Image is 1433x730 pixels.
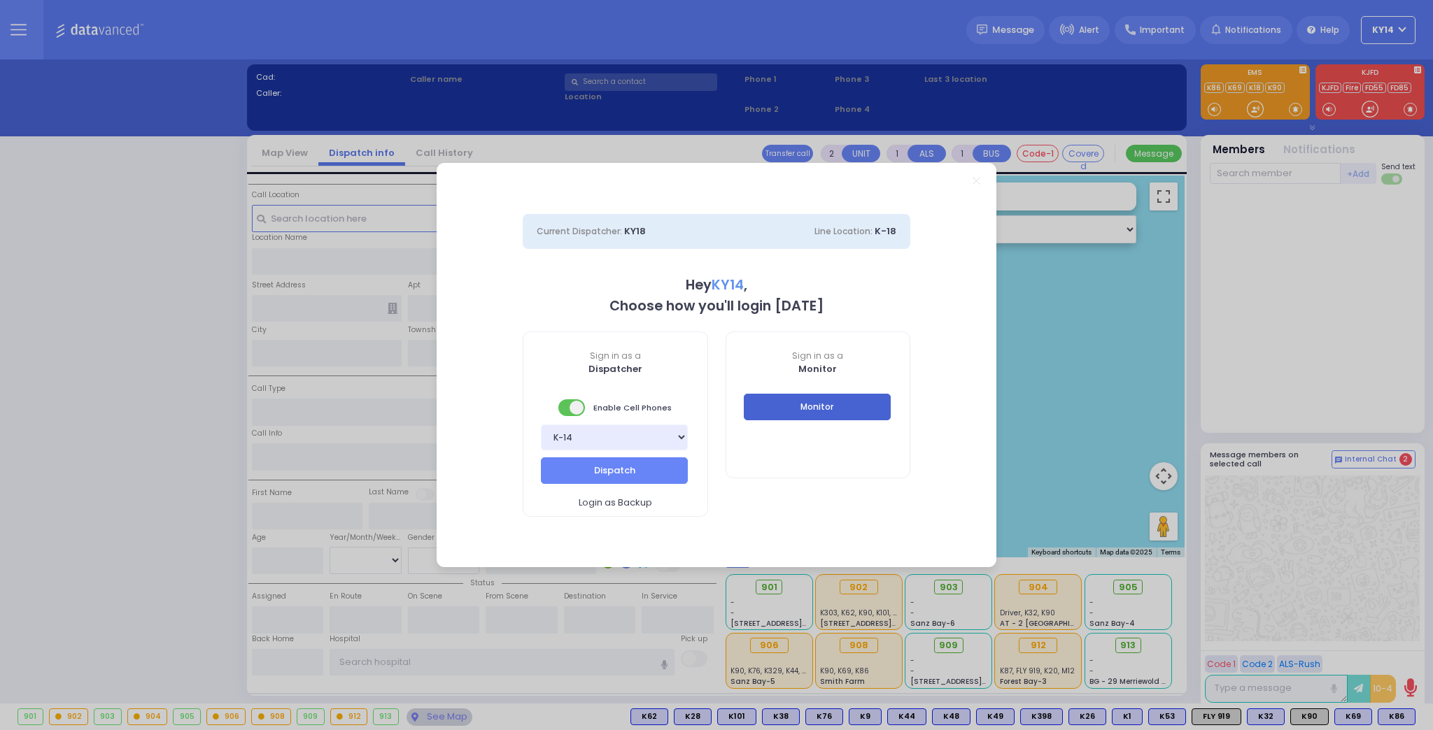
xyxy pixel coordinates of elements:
[588,362,642,375] b: Dispatcher
[712,275,744,294] span: KY14
[541,457,688,484] button: Dispatch
[624,224,646,238] span: KY18
[814,225,873,237] span: Line Location:
[798,362,837,375] b: Monitor
[537,225,622,237] span: Current Dispatcher:
[726,350,910,362] span: Sign in as a
[875,224,896,238] span: K-18
[609,296,824,315] b: Choose how you'll login [DATE]
[579,496,652,510] span: Login as Backup
[686,275,747,294] b: Hey ,
[523,350,707,362] span: Sign in as a
[744,394,891,420] button: Monitor
[558,398,672,417] span: Enable Cell Phones
[973,177,980,185] a: Close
